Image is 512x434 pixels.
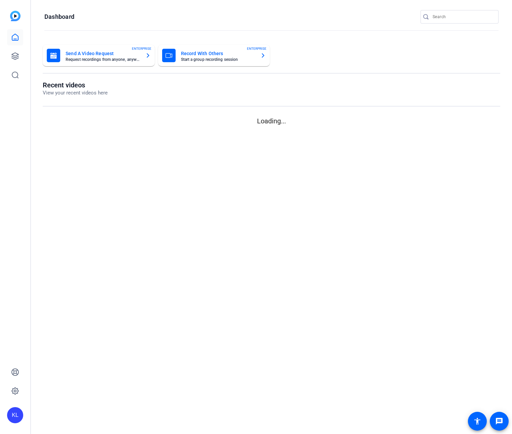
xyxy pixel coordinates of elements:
[43,116,500,126] p: Loading...
[43,45,155,66] button: Send A Video RequestRequest recordings from anyone, anywhereENTERPRISE
[43,81,108,89] h1: Recent videos
[43,89,108,97] p: View your recent videos here
[66,57,140,62] mat-card-subtitle: Request recordings from anyone, anywhere
[132,46,151,51] span: ENTERPRISE
[158,45,270,66] button: Record With OthersStart a group recording sessionENTERPRISE
[10,11,21,21] img: blue-gradient.svg
[181,49,255,57] mat-card-title: Record With Others
[7,407,23,423] div: KL
[473,417,481,425] mat-icon: accessibility
[181,57,255,62] mat-card-subtitle: Start a group recording session
[66,49,140,57] mat-card-title: Send A Video Request
[44,13,74,21] h1: Dashboard
[495,417,503,425] mat-icon: message
[433,13,493,21] input: Search
[247,46,266,51] span: ENTERPRISE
